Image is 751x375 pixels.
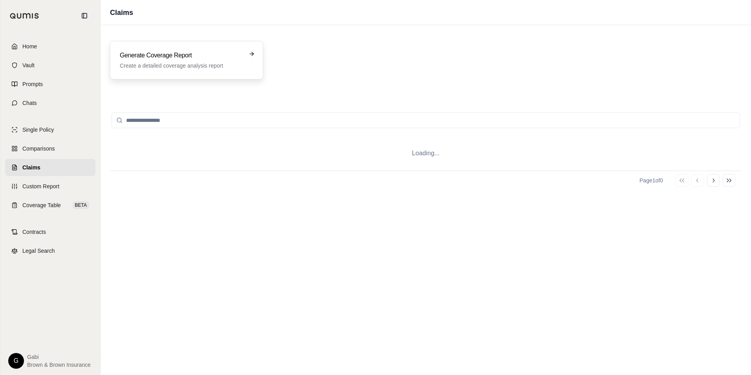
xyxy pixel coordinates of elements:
[22,201,61,209] span: Coverage Table
[5,121,95,138] a: Single Policy
[120,62,242,70] p: Create a detailed coverage analysis report
[27,361,91,369] span: Brown & Brown Insurance
[22,99,37,107] span: Chats
[22,61,35,69] span: Vault
[5,57,95,74] a: Vault
[5,94,95,112] a: Chats
[5,75,95,93] a: Prompts
[5,197,95,214] a: Coverage TableBETA
[8,353,24,369] div: G
[5,140,95,157] a: Comparisons
[27,353,91,361] span: Gabi
[78,9,91,22] button: Collapse sidebar
[22,228,46,236] span: Contracts
[639,176,663,184] div: Page 1 of 0
[120,51,242,60] h3: Generate Coverage Report
[110,7,133,18] h1: Claims
[22,182,59,190] span: Custom Report
[5,38,95,55] a: Home
[22,126,54,134] span: Single Policy
[22,80,43,88] span: Prompts
[5,178,95,195] a: Custom Report
[22,145,55,153] span: Comparisons
[22,247,55,255] span: Legal Search
[110,136,742,171] div: Loading...
[5,242,95,259] a: Legal Search
[73,201,89,209] span: BETA
[5,159,95,176] a: Claims
[5,223,95,241] a: Contracts
[10,13,39,19] img: Qumis Logo
[22,42,37,50] span: Home
[22,164,40,171] span: Claims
